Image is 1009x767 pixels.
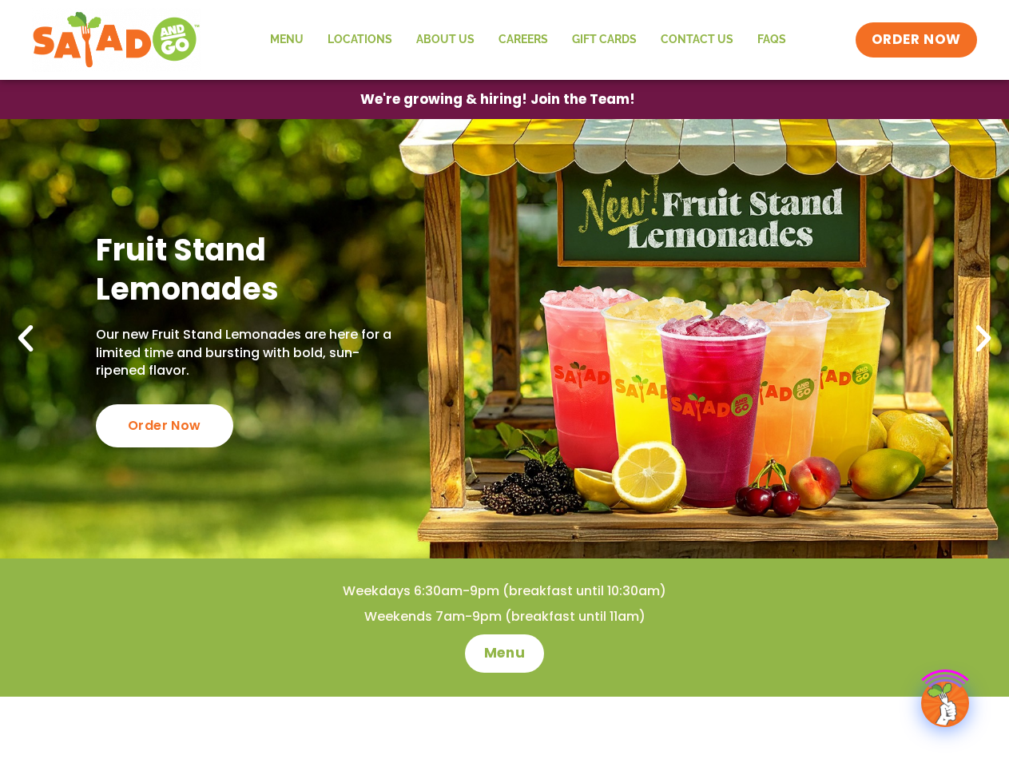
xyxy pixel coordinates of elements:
a: Careers [487,22,560,58]
a: About Us [404,22,487,58]
a: Locations [316,22,404,58]
span: ORDER NOW [872,30,961,50]
a: FAQs [745,22,798,58]
h4: Weekends 7am-9pm (breakfast until 11am) [32,608,977,626]
span: Menu [484,644,525,663]
a: Menu [465,634,544,673]
a: We're growing & hiring! Join the Team! [336,81,659,118]
a: ORDER NOW [856,22,977,58]
h2: Fruit Stand Lemonades [96,230,397,309]
p: Our new Fruit Stand Lemonades are here for a limited time and bursting with bold, sun-ripened fla... [96,326,397,380]
span: We're growing & hiring! Join the Team! [360,93,635,106]
div: Order Now [96,404,233,447]
a: Menu [258,22,316,58]
nav: Menu [258,22,798,58]
a: Contact Us [649,22,745,58]
h4: Weekdays 6:30am-9pm (breakfast until 10:30am) [32,582,977,600]
a: GIFT CARDS [560,22,649,58]
img: new-SAG-logo-768×292 [32,8,201,72]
